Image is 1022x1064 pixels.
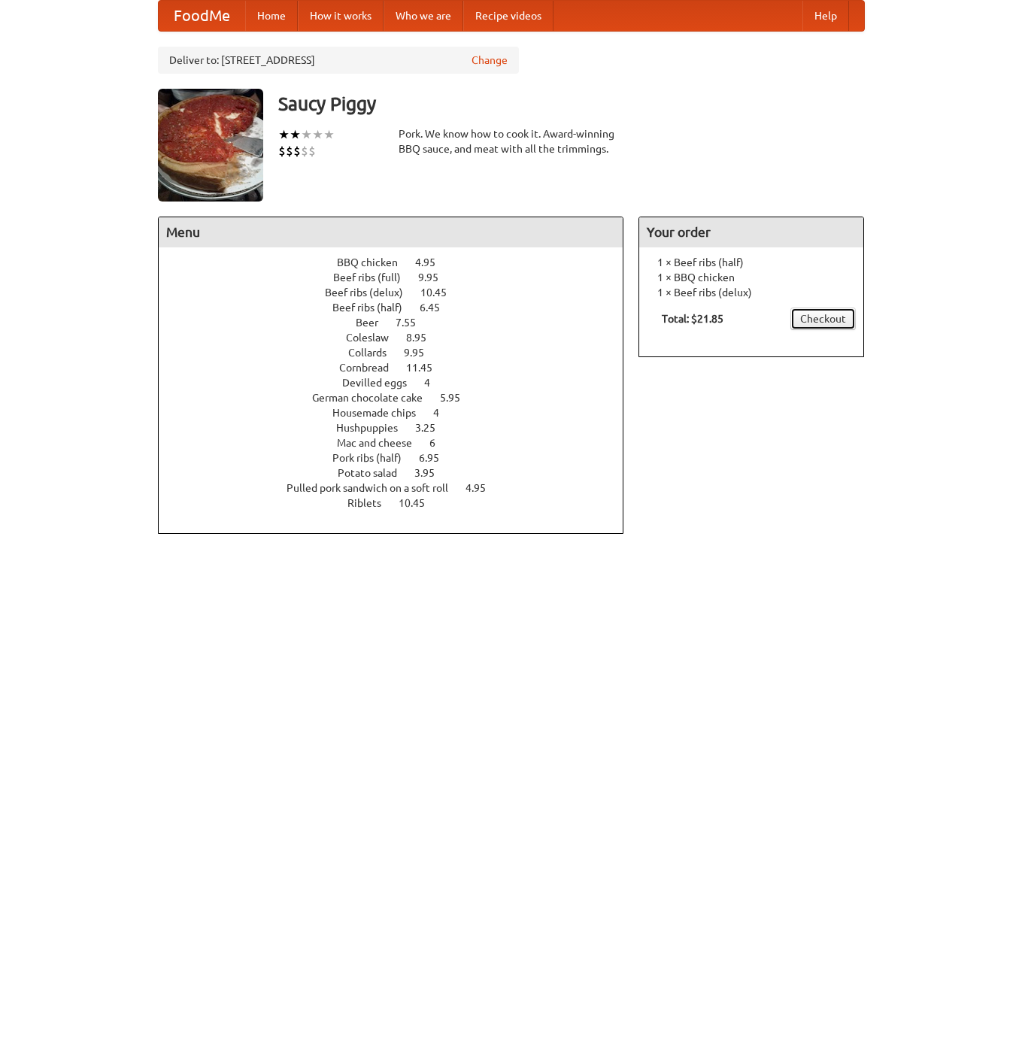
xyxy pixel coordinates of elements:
[347,497,396,509] span: Riblets
[404,347,439,359] span: 9.95
[414,467,450,479] span: 3.95
[463,1,553,31] a: Recipe videos
[466,482,501,494] span: 4.95
[286,143,293,159] li: $
[396,317,431,329] span: 7.55
[346,332,404,344] span: Coleslaw
[802,1,849,31] a: Help
[159,1,245,31] a: FoodMe
[298,1,384,31] a: How it works
[278,89,865,119] h3: Saucy Piggy
[647,270,856,285] li: 1 × BBQ chicken
[290,126,301,143] li: ★
[332,407,431,419] span: Housemade chips
[336,422,413,434] span: Hushpuppies
[639,217,863,247] h4: Your order
[278,143,286,159] li: $
[287,482,463,494] span: Pulled pork sandwich on a soft roll
[308,143,316,159] li: $
[332,452,417,464] span: Pork ribs (half)
[406,362,447,374] span: 11.45
[312,392,438,404] span: German chocolate cake
[333,271,466,283] a: Beef ribs (full) 9.95
[347,497,453,509] a: Riblets 10.45
[333,271,416,283] span: Beef ribs (full)
[332,302,468,314] a: Beef ribs (half) 6.45
[424,377,445,389] span: 4
[384,1,463,31] a: Who we are
[647,255,856,270] li: 1 × Beef ribs (half)
[158,89,263,202] img: angular.jpg
[159,217,623,247] h4: Menu
[419,452,454,464] span: 6.95
[415,422,450,434] span: 3.25
[158,47,519,74] div: Deliver to: [STREET_ADDRESS]
[293,143,301,159] li: $
[337,437,427,449] span: Mac and cheese
[301,143,308,159] li: $
[356,317,444,329] a: Beer 7.55
[312,126,323,143] li: ★
[338,467,412,479] span: Potato salad
[325,286,475,299] a: Beef ribs (delux) 10.45
[472,53,508,68] a: Change
[337,437,463,449] a: Mac and cheese 6
[346,332,454,344] a: Coleslaw 8.95
[348,347,402,359] span: Collards
[332,407,467,419] a: Housemade chips 4
[440,392,475,404] span: 5.95
[278,126,290,143] li: ★
[312,392,488,404] a: German chocolate cake 5.95
[336,422,463,434] a: Hushpuppies 3.25
[406,332,441,344] span: 8.95
[323,126,335,143] li: ★
[287,482,514,494] a: Pulled pork sandwich on a soft roll 4.95
[420,302,455,314] span: 6.45
[325,286,418,299] span: Beef ribs (delux)
[337,256,463,268] a: BBQ chicken 4.95
[418,271,453,283] span: 9.95
[332,302,417,314] span: Beef ribs (half)
[348,347,452,359] a: Collards 9.95
[245,1,298,31] a: Home
[339,362,460,374] a: Cornbread 11.45
[429,437,450,449] span: 6
[339,362,404,374] span: Cornbread
[332,452,467,464] a: Pork ribs (half) 6.95
[342,377,422,389] span: Devilled eggs
[399,126,624,156] div: Pork. We know how to cook it. Award-winning BBQ sauce, and meat with all the trimmings.
[415,256,450,268] span: 4.95
[338,467,462,479] a: Potato salad 3.95
[433,407,454,419] span: 4
[337,256,413,268] span: BBQ chicken
[399,497,440,509] span: 10.45
[301,126,312,143] li: ★
[790,308,856,330] a: Checkout
[342,377,458,389] a: Devilled eggs 4
[647,285,856,300] li: 1 × Beef ribs (delux)
[356,317,393,329] span: Beer
[420,286,462,299] span: 10.45
[662,313,723,325] b: Total: $21.85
